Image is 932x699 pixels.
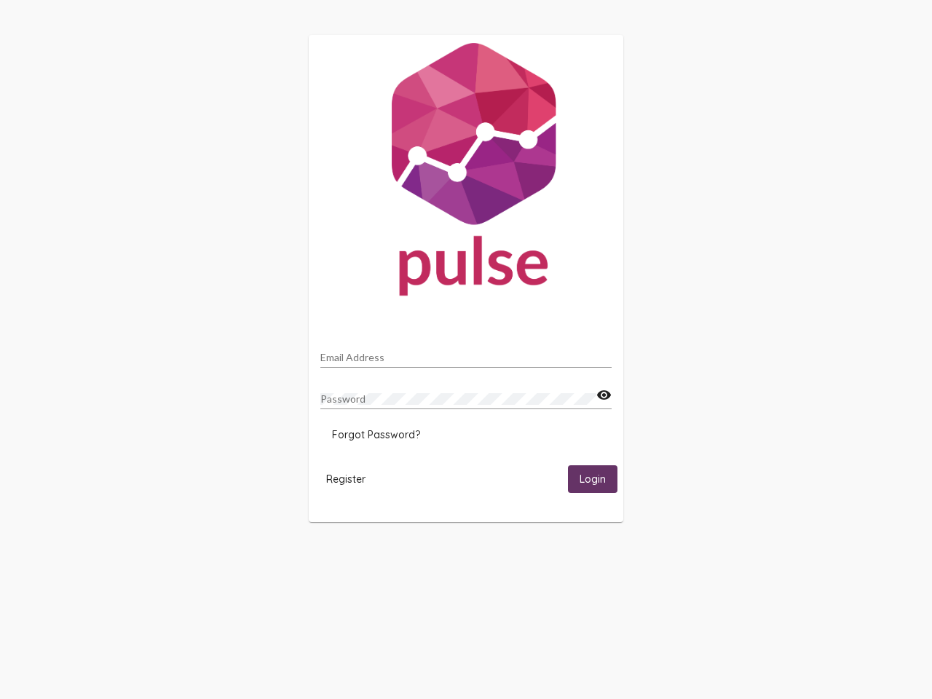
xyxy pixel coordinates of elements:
[580,473,606,486] span: Login
[315,465,377,492] button: Register
[309,35,623,310] img: Pulse For Good Logo
[332,428,420,441] span: Forgot Password?
[596,387,612,404] mat-icon: visibility
[326,473,366,486] span: Register
[320,422,432,448] button: Forgot Password?
[568,465,617,492] button: Login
